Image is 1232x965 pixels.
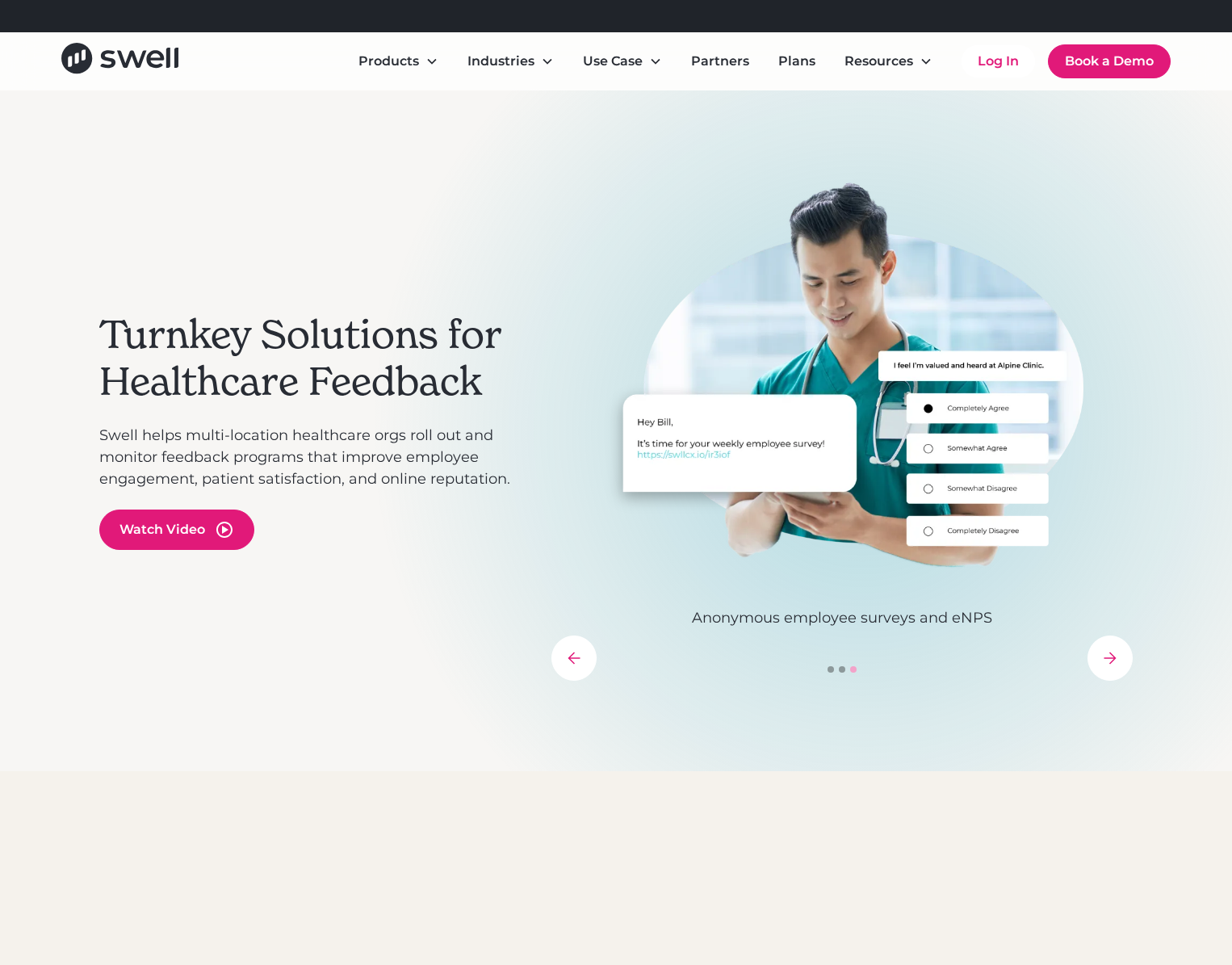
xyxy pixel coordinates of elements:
[346,45,451,78] div: Products
[850,666,857,673] div: Show slide 3 of 3
[551,181,1133,681] div: carousel
[962,45,1035,78] a: Log In
[119,520,205,539] div: Watch Video
[455,45,567,78] div: Industries
[551,636,597,681] div: previous slide
[99,425,535,490] p: Swell helps multi-location healthcare orgs roll out and monitor feedback programs that improve em...
[61,43,178,79] a: home
[828,666,834,673] div: Show slide 1 of 3
[551,607,1133,629] p: Anonymous employee surveys and eNPS
[948,791,1232,965] iframe: Chat Widget
[832,45,945,78] div: Resources
[358,52,419,71] div: Products
[99,312,535,405] h2: Turnkey Solutions for Healthcare Feedback
[467,52,534,71] div: Industries
[583,52,643,71] div: Use Case
[765,45,828,78] a: Plans
[1048,44,1171,78] a: Book a Demo
[844,52,913,71] div: Resources
[570,45,675,78] div: Use Case
[839,666,845,673] div: Show slide 2 of 3
[678,45,762,78] a: Partners
[551,181,1133,629] div: 3 of 3
[1087,636,1133,681] div: next slide
[99,510,254,550] a: open lightbox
